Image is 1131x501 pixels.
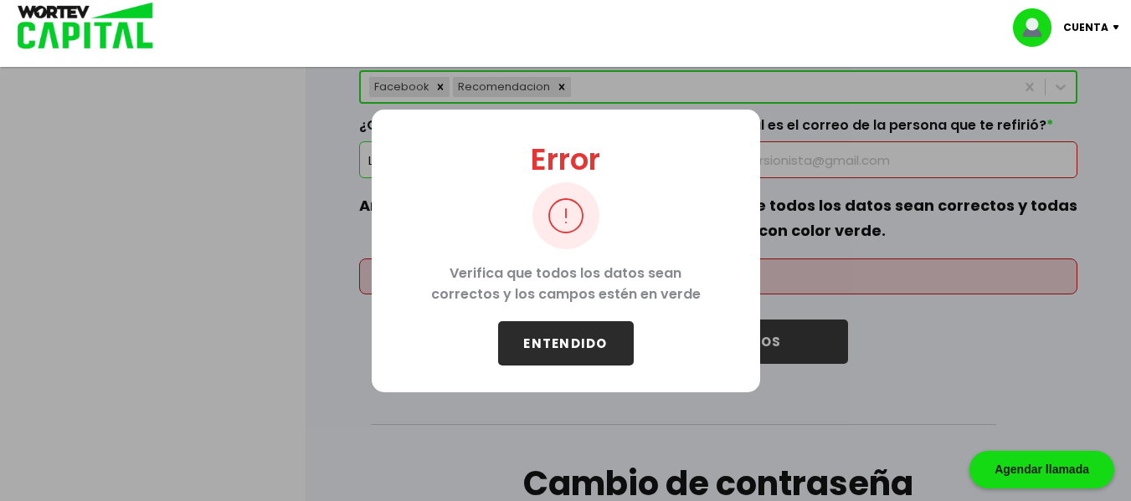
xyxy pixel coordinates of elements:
button: ENTENDIDO [498,321,634,366]
img: profile-image [1013,8,1063,47]
img: tache [532,182,599,249]
p: Error [531,136,600,182]
div: Agendar llamada [969,451,1114,488]
img: icon-down [1108,25,1131,30]
p: Cuenta [1063,15,1108,40]
p: Verifica que todos los datos sean correctos y los campos estén en verde [398,249,733,321]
